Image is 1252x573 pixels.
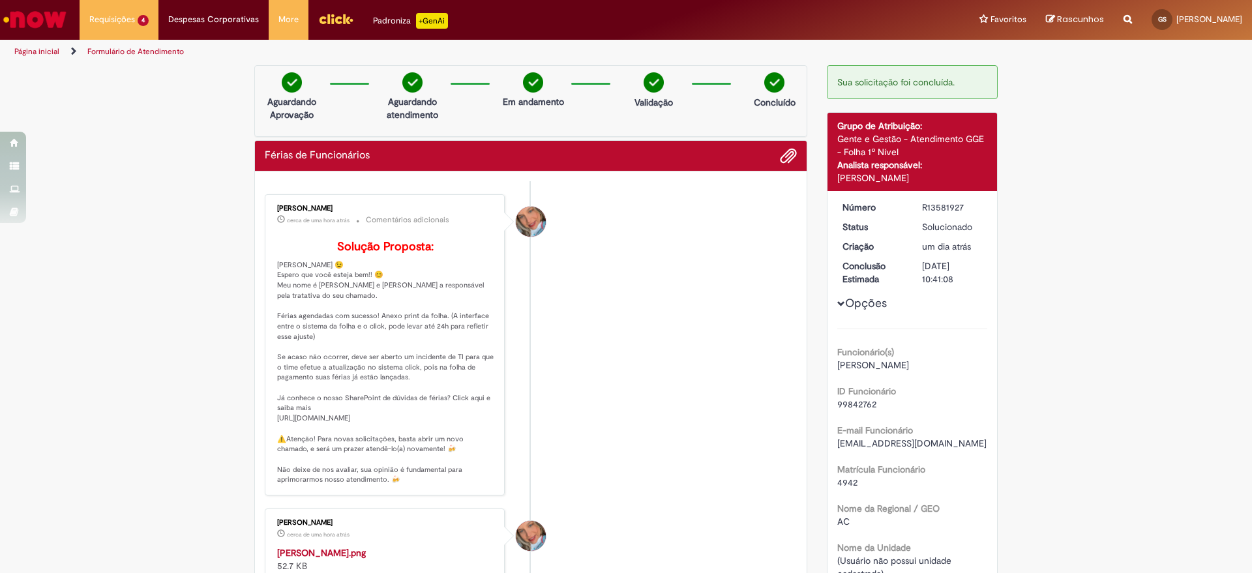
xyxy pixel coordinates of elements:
div: Sua solicitação foi concluída. [827,65,998,99]
ul: Trilhas de página [10,40,825,64]
span: Rascunhos [1057,13,1104,25]
a: Rascunhos [1046,14,1104,26]
b: Nome da Unidade [837,542,911,553]
div: Padroniza [373,13,448,29]
dt: Conclusão Estimada [833,259,913,286]
span: Requisições [89,13,135,26]
p: Em andamento [503,95,564,108]
span: um dia atrás [922,241,971,252]
span: 99842762 [837,398,876,410]
p: +GenAi [416,13,448,29]
b: ID Funcionário [837,385,896,397]
b: Matrícula Funcionário [837,463,925,475]
img: check-circle-green.png [764,72,784,93]
b: E-mail Funcionário [837,424,913,436]
span: cerca de uma hora atrás [287,531,350,538]
button: Adicionar anexos [780,147,797,164]
b: Nome da Regional / GEO [837,503,940,514]
div: R13581927 [922,201,983,214]
b: Funcionário(s) [837,346,894,358]
img: check-circle-green.png [282,72,302,93]
img: check-circle-green.png [644,72,664,93]
span: 4942 [837,477,857,488]
div: [PERSON_NAME] [277,205,494,213]
dt: Criação [833,240,913,253]
span: GS [1158,15,1167,23]
img: check-circle-green.png [523,72,543,93]
dt: Status [833,220,913,233]
time: 30/09/2025 14:32:29 [922,241,971,252]
div: [DATE] 10:41:08 [922,259,983,286]
span: [PERSON_NAME] [1176,14,1242,25]
p: Aguardando Aprovação [260,95,323,121]
small: Comentários adicionais [366,214,449,226]
h2: Férias de Funcionários Histórico de tíquete [265,150,370,162]
span: Despesas Corporativas [168,13,259,26]
div: Solucionado [922,220,983,233]
dt: Número [833,201,913,214]
img: ServiceNow [1,7,68,33]
img: click_logo_yellow_360x200.png [318,9,353,29]
div: [PERSON_NAME] [837,171,988,184]
div: [PERSON_NAME] [277,519,494,527]
p: [PERSON_NAME] 😉 Espero que você esteja bem!! 😊 Meu nome é [PERSON_NAME] e [PERSON_NAME] a respons... [277,241,494,485]
a: Página inicial [14,46,59,57]
div: Grupo de Atribuição: [837,119,988,132]
span: 4 [138,15,149,26]
a: [PERSON_NAME].png [277,547,366,559]
div: Jacqueline Andrade Galani [516,521,546,551]
span: [PERSON_NAME] [837,359,909,371]
span: Favoritos [991,13,1026,26]
div: Analista responsável: [837,158,988,171]
img: check-circle-green.png [402,72,423,93]
p: Concluído [754,96,796,109]
p: Aguardando atendimento [381,95,444,121]
p: Validação [634,96,673,109]
span: AC [837,516,850,527]
div: Jacqueline Andrade Galani [516,207,546,237]
span: [EMAIL_ADDRESS][DOMAIN_NAME] [837,437,987,449]
div: 30/09/2025 14:32:29 [922,240,983,253]
b: Solução Proposta: [337,239,434,254]
span: cerca de uma hora atrás [287,216,350,224]
span: More [278,13,299,26]
a: Formulário de Atendimento [87,46,184,57]
div: Gente e Gestão - Atendimento GGE - Folha 1º Nível [837,132,988,158]
div: 52.7 KB [277,546,494,572]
